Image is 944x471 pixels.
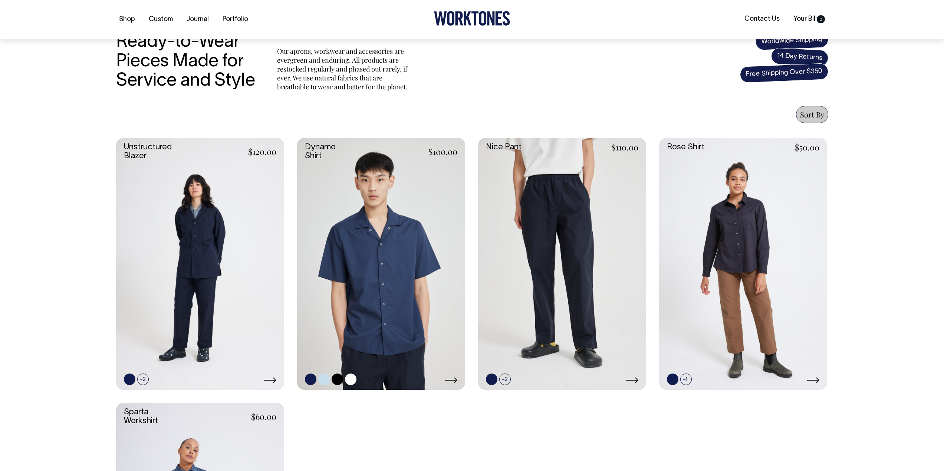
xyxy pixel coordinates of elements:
[740,63,829,83] span: Free Shipping Over $350
[770,47,828,67] span: 14 Day Returns
[741,13,783,25] a: Contact Us
[817,15,825,23] span: 0
[755,31,829,50] span: Worldwide Shipping
[800,109,824,119] span: Sort By
[184,13,212,26] a: Journal
[499,374,511,385] span: +2
[220,13,251,26] a: Portfolio
[277,47,411,91] p: Our aprons, workwear and accessories are evergreen and enduring. All products are restocked regul...
[116,13,138,26] a: Shop
[146,13,176,26] a: Custom
[137,374,149,385] span: +2
[790,13,828,25] a: Your Bill0
[680,374,692,385] span: +1
[116,33,261,91] h3: Ready-to-Wear Pieces Made for Service and Style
